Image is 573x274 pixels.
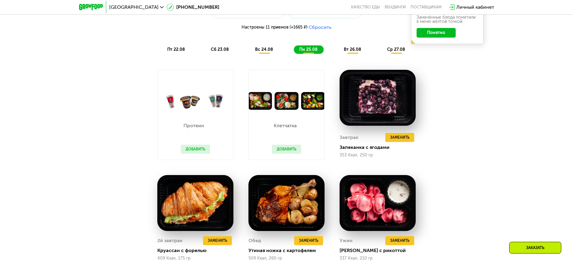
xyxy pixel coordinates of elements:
span: Заменить [299,238,318,244]
div: [PERSON_NAME] с рикоттой [340,248,421,254]
span: сб 23.08 [211,47,229,52]
button: Заменить [385,133,414,142]
button: Понятно [417,28,456,38]
span: пн 25.08 [299,47,318,52]
span: вс 24.08 [255,47,273,52]
span: ср 27.08 [387,47,405,52]
div: 2й завтрак [157,236,183,245]
button: Сбросить [309,24,331,30]
span: вт 26.08 [344,47,361,52]
div: Круассан с форелью [157,248,238,254]
span: [GEOGRAPHIC_DATA] [109,5,159,10]
p: Протеин [181,123,207,128]
span: Настроены 11 приемов (+1665 ₽) [242,25,307,29]
a: Вендинги [385,5,406,10]
div: Завтрак [340,133,359,142]
div: 337 Ккал, 210 гр [340,256,416,261]
a: [PHONE_NUMBER] [167,4,219,11]
button: Заменить [294,236,323,245]
button: Добавить [181,145,210,154]
div: Личный кабинет [456,4,494,11]
div: Обед [248,236,261,245]
span: Заменить [390,134,409,140]
div: 509 Ккал, 260 гр [248,256,325,261]
div: Заменённые блюда пометили в меню жёлтой точкой. [417,15,478,24]
div: Ужин [340,236,353,245]
div: 353 Ккал, 250 гр [340,153,416,158]
a: Качество еды [351,5,380,10]
p: Клетчатка [272,123,298,128]
button: Добавить [272,145,301,154]
button: Заменить [203,236,232,245]
div: Утиная ножка с картофелем [248,248,329,254]
span: Заменить [390,238,409,244]
div: Заказать [509,242,561,254]
div: 409 Ккал, 175 гр [157,256,233,261]
div: Запеканка с ягодами [340,144,421,150]
span: пт 22.08 [167,47,185,52]
div: поставщикам [411,5,442,10]
button: Заменить [385,236,414,245]
span: Заменить [208,238,227,244]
